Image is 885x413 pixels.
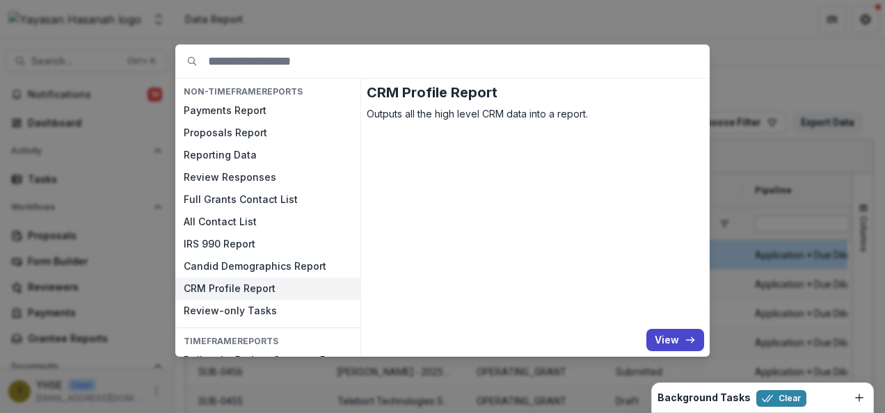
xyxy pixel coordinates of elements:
[175,300,360,322] button: Review-only Tasks
[175,166,360,188] button: Review Responses
[367,106,704,121] p: Outputs all the high level CRM data into a report.
[367,84,704,101] h2: CRM Profile Report
[175,233,360,255] button: IRS 990 Report
[851,389,868,406] button: Dismiss
[175,277,360,300] button: CRM Profile Report
[175,84,360,99] h4: NON-TIMEFRAME Reports
[657,392,751,404] h2: Background Tasks
[175,334,360,349] h4: TIMEFRAME Reports
[175,350,360,372] button: Dollars by Budget Category Report
[175,144,360,166] button: Reporting Data
[756,390,806,407] button: Clear
[175,99,360,122] button: Payments Report
[175,255,360,277] button: Candid Demographics Report
[175,211,360,233] button: All Contact List
[175,188,360,211] button: Full Grants Contact List
[646,329,704,351] button: View
[175,122,360,144] button: Proposals Report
